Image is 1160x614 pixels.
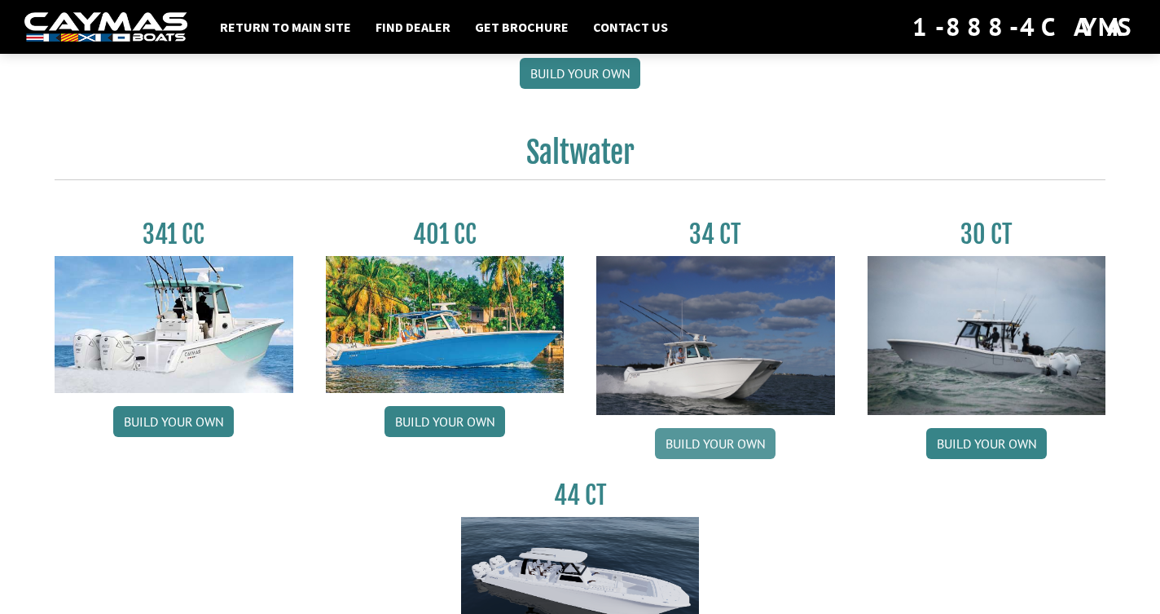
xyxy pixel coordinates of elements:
h2: Saltwater [55,135,1105,180]
img: 30_CT_photo_shoot_for_caymas_connect.jpg [868,256,1106,415]
a: Return to main site [212,16,359,38]
img: Caymas_34_CT_pic_1.jpg [596,256,835,415]
a: Build your own [384,406,505,437]
h3: 401 CC [326,219,565,250]
h3: 341 CC [55,219,293,250]
a: Build your own [520,58,640,89]
a: Build your own [926,428,1047,459]
a: Build your own [655,428,776,459]
a: Build your own [113,406,234,437]
div: 1-888-4CAYMAS [912,9,1136,45]
img: 341CC-thumbjpg.jpg [55,256,293,393]
img: 401CC_thumb.pg.jpg [326,256,565,393]
a: Find Dealer [367,16,459,38]
h3: 44 CT [461,480,700,510]
h3: 30 CT [868,219,1106,250]
h3: 34 CT [596,219,835,250]
a: Get Brochure [467,16,577,38]
a: Contact Us [585,16,676,38]
img: white-logo-c9c8dbefe5ff5ceceb0f0178aa75bf4bb51f6bca0971e226c86eb53dfe498488.png [24,12,187,42]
